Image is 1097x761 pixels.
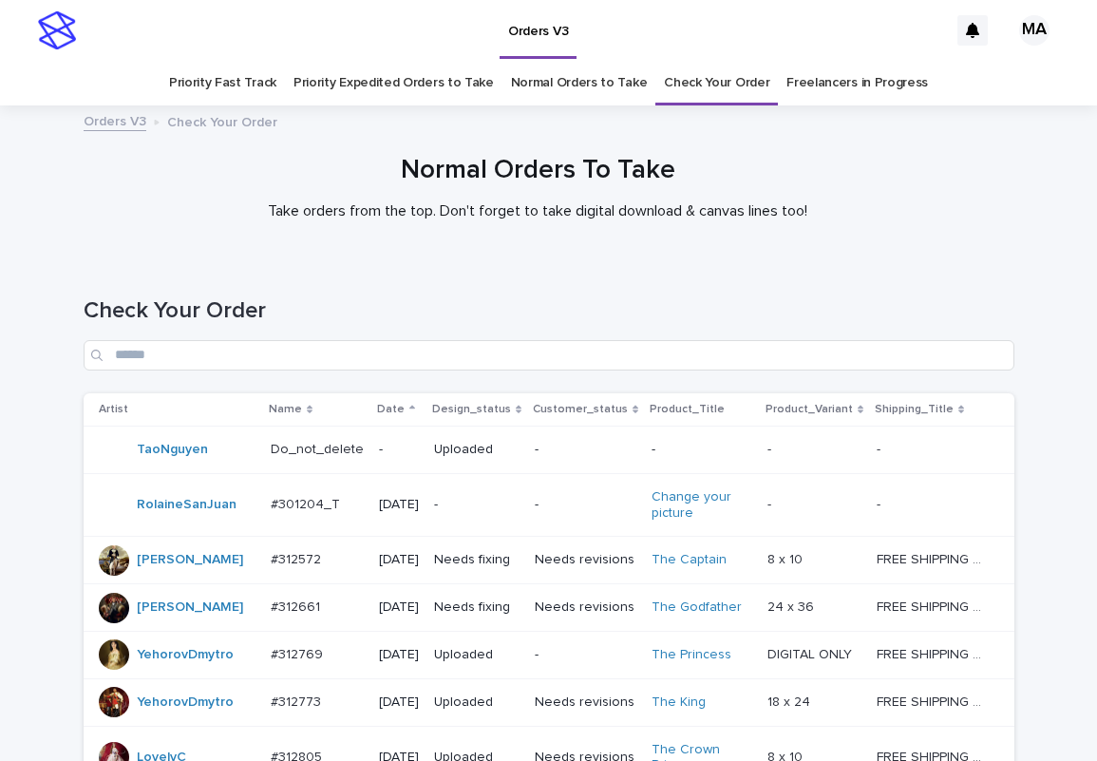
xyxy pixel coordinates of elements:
[511,61,648,105] a: Normal Orders to Take
[786,61,928,105] a: Freelancers in Progress
[652,489,752,522] a: Change your picture
[137,497,236,513] a: RolaineSanJuan
[535,694,636,711] p: Needs revisions
[877,548,987,568] p: FREE SHIPPING - preview in 1-2 business days, after your approval delivery will take 5-10 b.d.
[652,599,742,616] a: The Godfather
[99,399,128,420] p: Artist
[652,647,731,663] a: The Princess
[84,584,1014,632] tr: [PERSON_NAME] #312661#312661 [DATE]Needs fixingNeeds revisionsThe Godfather 24 x 3624 x 36 FREE S...
[652,694,706,711] a: The King
[137,599,243,616] a: [PERSON_NAME]
[271,691,325,711] p: #312773
[434,647,520,663] p: Uploaded
[875,399,954,420] p: Shipping_Title
[652,552,727,568] a: The Captain
[84,678,1014,726] tr: YehorovDmytro #312773#312773 [DATE]UploadedNeeds revisionsThe King 18 x 2418 x 24 FREE SHIPPING -...
[434,552,520,568] p: Needs fixing
[158,202,917,220] p: Take orders from the top. Don't forget to take digital download & canvas lines too!
[379,552,419,568] p: [DATE]
[533,399,628,420] p: Customer_status
[434,442,520,458] p: Uploaded
[379,442,419,458] p: -
[271,643,327,663] p: #312769
[535,552,636,568] p: Needs revisions
[767,691,814,711] p: 18 x 24
[877,596,987,616] p: FREE SHIPPING - preview in 1-2 business days, after your approval delivery will take 5-10 b.d.
[38,11,76,49] img: stacker-logo-s-only.png
[535,442,636,458] p: -
[137,442,208,458] a: TaoNguyen
[137,694,234,711] a: YehorovDmytro
[377,399,405,420] p: Date
[877,691,987,711] p: FREE SHIPPING - preview in 1-2 business days, after your approval delivery will take 5-10 b.d.
[535,647,636,663] p: -
[767,596,818,616] p: 24 x 36
[535,497,636,513] p: -
[877,438,884,458] p: -
[432,399,511,420] p: Design_status
[664,61,769,105] a: Check Your Order
[137,552,243,568] a: [PERSON_NAME]
[167,110,277,131] p: Check Your Order
[379,497,419,513] p: [DATE]
[379,647,419,663] p: [DATE]
[767,643,856,663] p: DIGITAL ONLY
[379,599,419,616] p: [DATE]
[84,473,1014,537] tr: RolaineSanJuan #301204_T#301204_T [DATE]--Change your picture -- --
[767,438,775,458] p: -
[877,493,884,513] p: -
[766,399,853,420] p: Product_Variant
[84,297,1014,325] h1: Check Your Order
[271,438,368,458] p: Do_not_delete
[84,109,146,131] a: Orders V3
[652,442,752,458] p: -
[271,596,324,616] p: #312661
[84,631,1014,678] tr: YehorovDmytro #312769#312769 [DATE]Uploaded-The Princess DIGITAL ONLYDIGITAL ONLY FREE SHIPPING -...
[169,61,276,105] a: Priority Fast Track
[434,497,520,513] p: -
[84,537,1014,584] tr: [PERSON_NAME] #312572#312572 [DATE]Needs fixingNeeds revisionsThe Captain 8 x 108 x 10 FREE SHIPP...
[269,399,302,420] p: Name
[293,61,494,105] a: Priority Expedited Orders to Take
[767,493,775,513] p: -
[84,426,1014,473] tr: TaoNguyen Do_not_deleteDo_not_delete -Uploaded---- --
[434,694,520,711] p: Uploaded
[379,694,419,711] p: [DATE]
[535,599,636,616] p: Needs revisions
[767,548,806,568] p: 8 x 10
[72,155,1003,187] h1: Normal Orders To Take
[271,548,325,568] p: #312572
[137,647,234,663] a: YehorovDmytro
[84,340,1014,371] input: Search
[1019,15,1050,46] div: MA
[434,599,520,616] p: Needs fixing
[271,493,344,513] p: #301204_T
[650,399,725,420] p: Product_Title
[877,643,987,663] p: FREE SHIPPING - preview in 1-2 business days, after your approval delivery will take 5-10 b.d.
